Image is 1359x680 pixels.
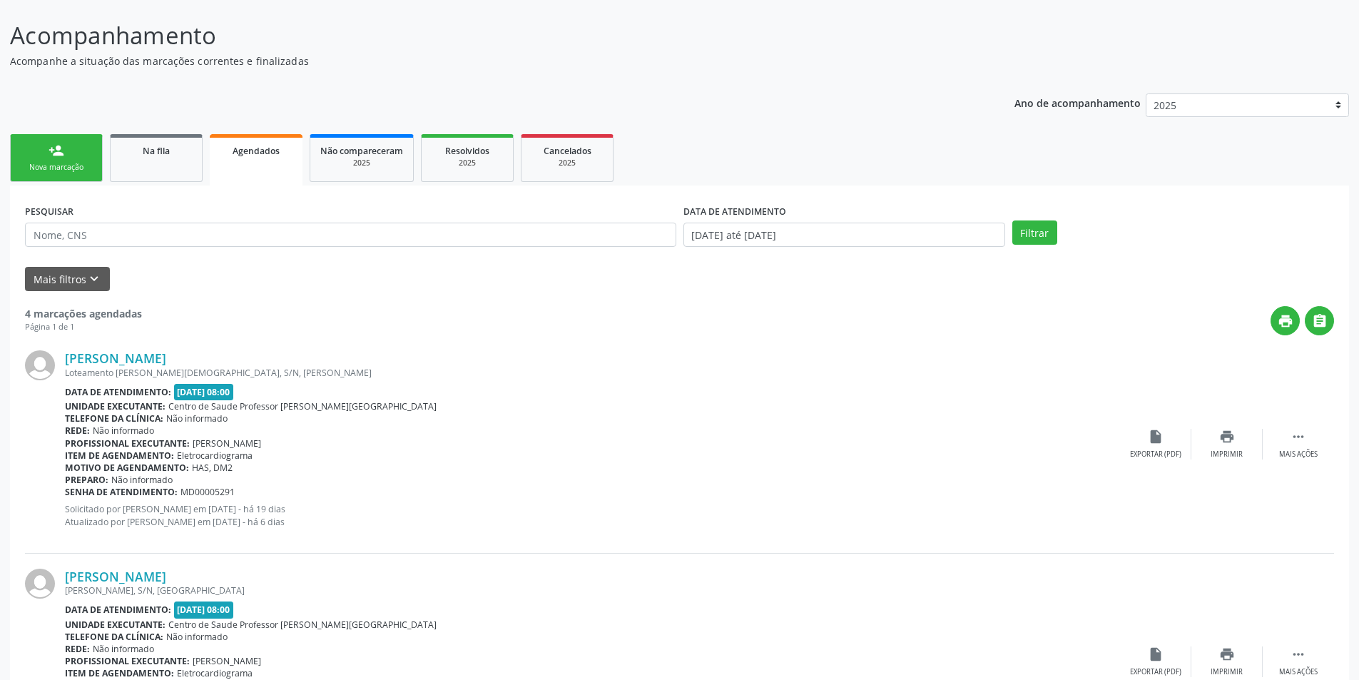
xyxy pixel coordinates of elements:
b: Senha de atendimento: [65,486,178,498]
div: Exportar (PDF) [1130,667,1181,677]
p: Acompanhamento [10,18,947,54]
i:  [1312,313,1328,329]
b: Data de atendimento: [65,604,171,616]
b: Unidade executante: [65,400,166,412]
p: Solicitado por [PERSON_NAME] em [DATE] - há 19 dias Atualizado por [PERSON_NAME] em [DATE] - há 6... [65,503,1120,527]
div: Imprimir [1211,450,1243,460]
span: [DATE] 08:00 [174,384,234,400]
b: Motivo de agendamento: [65,462,189,474]
p: Acompanhe a situação das marcações correntes e finalizadas [10,54,947,68]
span: Agendados [233,145,280,157]
b: Rede: [65,643,90,655]
div: Mais ações [1279,450,1318,460]
div: 2025 [531,158,603,168]
i:  [1291,429,1306,445]
span: Centro de Saude Professor [PERSON_NAME][GEOGRAPHIC_DATA] [168,619,437,631]
strong: 4 marcações agendadas [25,307,142,320]
span: Não informado [111,474,173,486]
span: Centro de Saude Professor [PERSON_NAME][GEOGRAPHIC_DATA] [168,400,437,412]
span: [PERSON_NAME] [193,655,261,667]
a: [PERSON_NAME] [65,569,166,584]
span: Cancelados [544,145,591,157]
a: [PERSON_NAME] [65,350,166,366]
span: Resolvidos [445,145,489,157]
b: Profissional executante: [65,437,190,450]
input: Selecione um intervalo [683,223,1005,247]
div: person_add [49,143,64,158]
img: img [25,569,55,599]
div: [PERSON_NAME], S/N, [GEOGRAPHIC_DATA] [65,584,1120,597]
b: Telefone da clínica: [65,412,163,425]
div: Imprimir [1211,667,1243,677]
button:  [1305,306,1334,335]
input: Nome, CNS [25,223,676,247]
div: Loteamento [PERSON_NAME][DEMOGRAPHIC_DATA], S/N, [PERSON_NAME] [65,367,1120,379]
img: img [25,350,55,380]
label: PESQUISAR [25,201,73,223]
div: Exportar (PDF) [1130,450,1181,460]
div: 2025 [320,158,403,168]
span: Não compareceram [320,145,403,157]
b: Preparo: [65,474,108,486]
span: HAS, DM2 [192,462,233,474]
div: 2025 [432,158,503,168]
button: print [1271,306,1300,335]
b: Item de agendamento: [65,450,174,462]
b: Telefone da clínica: [65,631,163,643]
div: Página 1 de 1 [25,321,142,333]
span: Não informado [93,643,154,655]
span: [PERSON_NAME] [193,437,261,450]
label: DATA DE ATENDIMENTO [683,201,786,223]
div: Nova marcação [21,162,92,173]
div: Mais ações [1279,667,1318,677]
b: Data de atendimento: [65,386,171,398]
b: Item de agendamento: [65,667,174,679]
span: Eletrocardiograma [177,667,253,679]
i: print [1219,429,1235,445]
button: Mais filtroskeyboard_arrow_down [25,267,110,292]
span: Não informado [166,412,228,425]
i:  [1291,646,1306,662]
span: Não informado [93,425,154,437]
i: insert_drive_file [1148,429,1164,445]
button: Filtrar [1012,220,1057,245]
span: Eletrocardiograma [177,450,253,462]
i: insert_drive_file [1148,646,1164,662]
span: MD00005291 [180,486,235,498]
p: Ano de acompanhamento [1014,93,1141,111]
span: Não informado [166,631,228,643]
b: Rede: [65,425,90,437]
i: print [1219,646,1235,662]
i: print [1278,313,1293,329]
span: [DATE] 08:00 [174,602,234,618]
b: Unidade executante: [65,619,166,631]
b: Profissional executante: [65,655,190,667]
span: Na fila [143,145,170,157]
i: keyboard_arrow_down [86,271,102,287]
